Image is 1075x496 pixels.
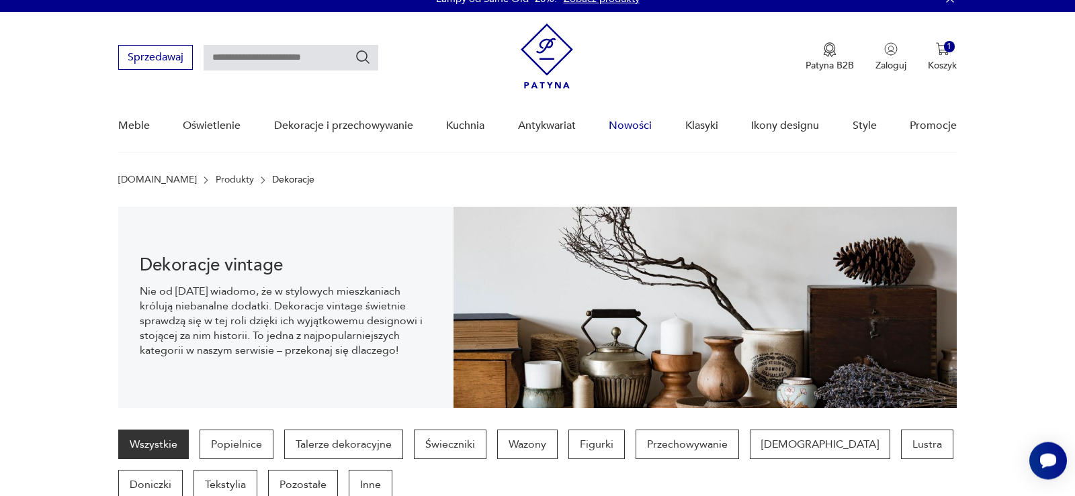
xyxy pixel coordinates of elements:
[284,430,403,460] a: Talerze dekoracyjne
[936,43,949,56] img: Ikona koszyka
[497,430,558,460] a: Wazony
[823,43,836,58] img: Ikona medalu
[118,54,193,64] a: Sprzedawaj
[685,101,718,152] a: Klasyki
[568,430,625,460] a: Figurki
[118,101,150,152] a: Meble
[272,175,314,186] p: Dekoracje
[751,101,819,152] a: Ikony designu
[140,258,432,274] h1: Dekoracje vintage
[200,430,273,460] a: Popielnice
[875,60,906,72] p: Zaloguj
[806,60,854,72] p: Patyna B2B
[140,285,432,358] p: Nie od [DATE] wiadomo, że w stylowych mieszkaniach królują niebanalne dodatki. Dekoracje vintage ...
[944,42,955,53] div: 1
[609,101,652,152] a: Nowości
[928,43,957,72] button: 1Koszyk
[901,430,953,460] a: Lustra
[274,101,413,152] a: Dekoracje i przechowywanie
[806,43,854,72] button: Patyna B2B
[928,60,957,72] p: Koszyk
[518,101,576,152] a: Antykwariat
[750,430,890,460] a: [DEMOGRAPHIC_DATA]
[118,175,197,186] a: [DOMAIN_NAME]
[216,175,254,186] a: Produkty
[636,430,739,460] a: Przechowywanie
[355,50,371,66] button: Szukaj
[521,24,573,89] img: Patyna - sklep z meblami i dekoracjami vintage
[910,101,957,152] a: Promocje
[875,43,906,72] button: Zaloguj
[118,430,189,460] a: Wszystkie
[414,430,486,460] a: Świeczniki
[446,101,484,152] a: Kuchnia
[454,207,957,409] img: 3afcf10f899f7d06865ab57bf94b2ac8.jpg
[1029,442,1067,480] iframe: Smartsupp widget button
[183,101,241,152] a: Oświetlenie
[853,101,877,152] a: Style
[884,43,898,56] img: Ikonka użytkownika
[806,43,854,72] a: Ikona medaluPatyna B2B
[118,46,193,70] button: Sprzedawaj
